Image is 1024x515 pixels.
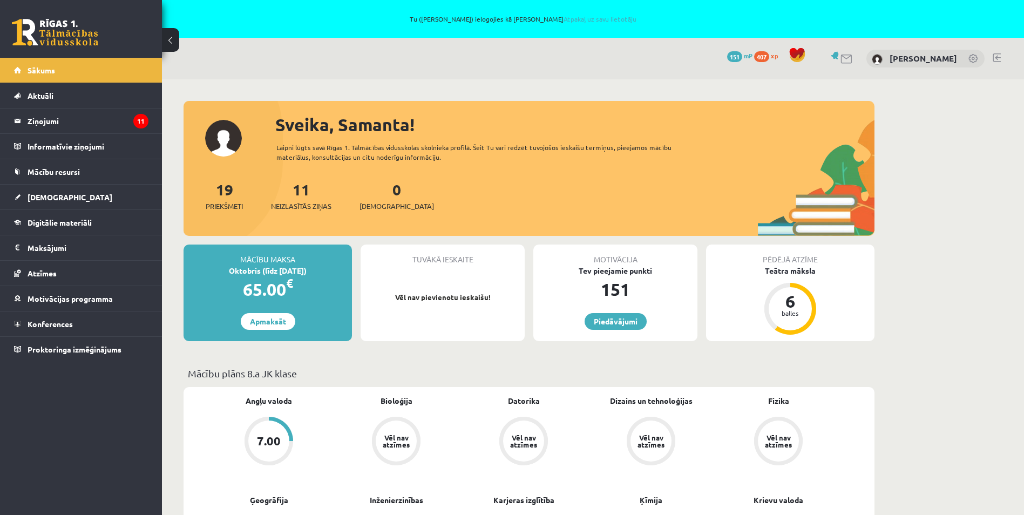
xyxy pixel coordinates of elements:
a: Sākums [14,58,148,83]
a: Fizika [768,395,789,406]
a: Datorika [508,395,540,406]
div: Pēdējā atzīme [706,245,874,265]
span: [DEMOGRAPHIC_DATA] [360,201,434,212]
div: Oktobris (līdz [DATE]) [184,265,352,276]
span: € [286,275,293,291]
a: Bioloģija [381,395,412,406]
div: 7.00 [257,435,281,447]
a: Inženierzinības [370,494,423,506]
a: Vēl nav atzīmes [715,417,842,467]
div: Tuvākā ieskaite [361,245,525,265]
i: 11 [133,114,148,128]
div: Laipni lūgts savā Rīgas 1. Tālmācības vidusskolas skolnieka profilā. Šeit Tu vari redzēt tuvojošo... [276,143,691,162]
div: Vēl nav atzīmes [763,434,794,448]
span: Neizlasītās ziņas [271,201,331,212]
div: 65.00 [184,276,352,302]
a: Vēl nav atzīmes [333,417,460,467]
div: Vēl nav atzīmes [508,434,539,448]
a: Krievu valoda [754,494,803,506]
legend: Informatīvie ziņojumi [28,134,148,159]
div: Motivācija [533,245,697,265]
a: 407 xp [754,51,783,60]
a: Vēl nav atzīmes [587,417,715,467]
span: mP [744,51,752,60]
span: Motivācijas programma [28,294,113,303]
span: Tu ([PERSON_NAME]) ielogojies kā [PERSON_NAME] [124,16,921,22]
legend: Maksājumi [28,235,148,260]
p: Mācību plāns 8.a JK klase [188,366,870,381]
a: 7.00 [205,417,333,467]
span: Priekšmeti [206,201,243,212]
span: Atzīmes [28,268,57,278]
a: [PERSON_NAME] [890,53,957,64]
a: 0[DEMOGRAPHIC_DATA] [360,180,434,212]
a: Ziņojumi11 [14,109,148,133]
a: Ķīmija [640,494,662,506]
a: Maksājumi [14,235,148,260]
div: 6 [774,293,806,310]
p: Vēl nav pievienotu ieskaišu! [366,292,519,303]
a: Piedāvājumi [585,313,647,330]
a: Aktuāli [14,83,148,108]
a: 11Neizlasītās ziņas [271,180,331,212]
a: 19Priekšmeti [206,180,243,212]
legend: Ziņojumi [28,109,148,133]
span: Konferences [28,319,73,329]
a: [DEMOGRAPHIC_DATA] [14,185,148,209]
div: Mācību maksa [184,245,352,265]
span: Sākums [28,65,55,75]
a: Konferences [14,311,148,336]
img: Samanta Jakušonoka [872,54,883,65]
a: Proktoringa izmēģinājums [14,337,148,362]
span: Digitālie materiāli [28,218,92,227]
div: Tev pieejamie punkti [533,265,697,276]
div: Vēl nav atzīmes [381,434,411,448]
a: Atzīmes [14,261,148,286]
span: Mācību resursi [28,167,80,177]
a: Motivācijas programma [14,286,148,311]
a: Dizains un tehnoloģijas [610,395,693,406]
div: 151 [533,276,697,302]
div: balles [774,310,806,316]
span: 407 [754,51,769,62]
a: Vēl nav atzīmes [460,417,587,467]
span: [DEMOGRAPHIC_DATA] [28,192,112,202]
div: Teātra māksla [706,265,874,276]
a: 151 mP [727,51,752,60]
div: Sveika, Samanta! [275,112,874,138]
span: Proktoringa izmēģinājums [28,344,121,354]
a: Karjeras izglītība [493,494,554,506]
a: Informatīvie ziņojumi [14,134,148,159]
div: Vēl nav atzīmes [636,434,666,448]
a: Ģeogrāfija [250,494,288,506]
a: Apmaksāt [241,313,295,330]
span: 151 [727,51,742,62]
span: xp [771,51,778,60]
a: Rīgas 1. Tālmācības vidusskola [12,19,98,46]
a: Digitālie materiāli [14,210,148,235]
a: Angļu valoda [246,395,292,406]
span: Aktuāli [28,91,53,100]
a: Atpakaļ uz savu lietotāju [564,15,636,23]
a: Teātra māksla 6 balles [706,265,874,336]
a: Mācību resursi [14,159,148,184]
